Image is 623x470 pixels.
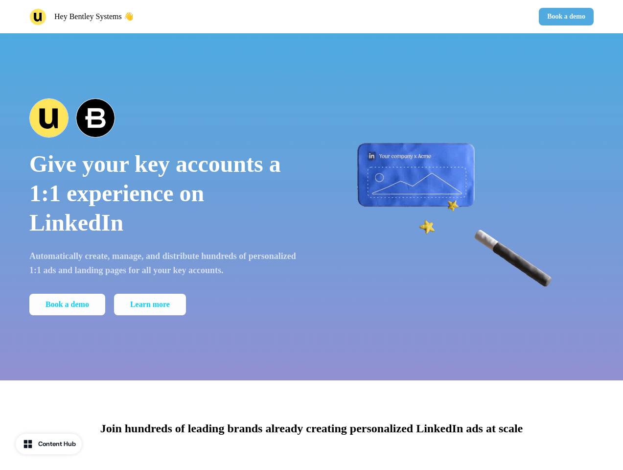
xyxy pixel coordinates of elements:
p: Hey Bentley Systems 👋 [54,11,134,23]
p: Give your key accounts a 1:1 experience on LinkedIn [29,149,298,237]
button: Book a demo [539,8,594,25]
p: Join hundreds of leading brands already creating personalized LinkedIn ads at scale [100,420,523,437]
strong: Automatically create, manage, and distribute hundreds of personalized 1:1 ads and landing pages f... [29,251,296,275]
button: Book a demo [29,294,105,315]
a: Learn more [114,294,186,315]
div: Content Hub [38,439,76,449]
button: Content Hub [16,434,82,454]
